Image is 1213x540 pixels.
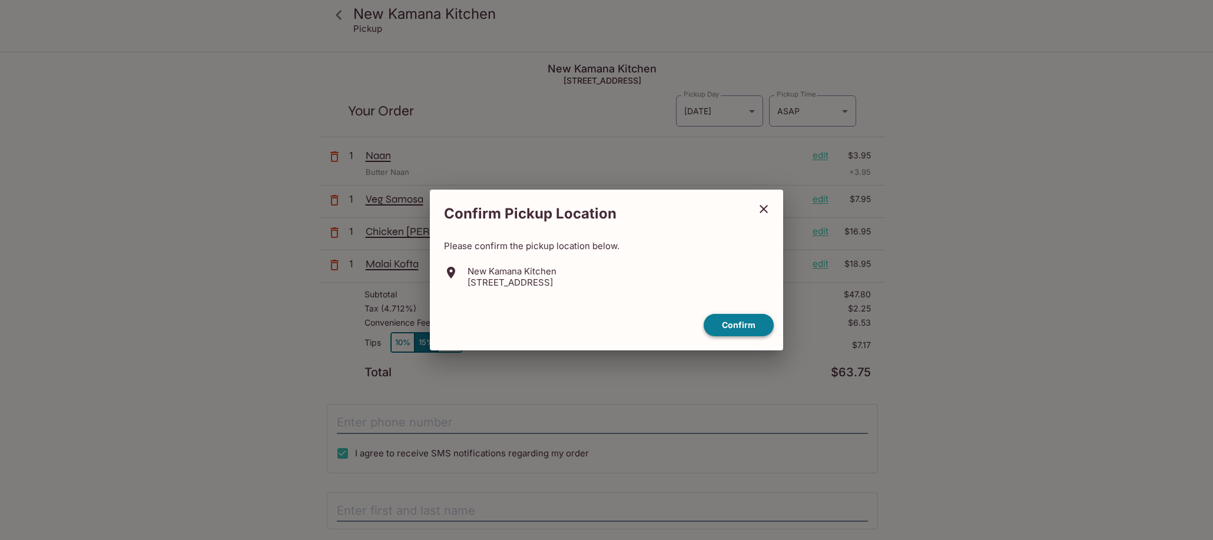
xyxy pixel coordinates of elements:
[444,240,769,251] p: Please confirm the pickup location below.
[749,194,778,224] button: close
[704,314,774,337] button: confirm
[430,199,749,228] h2: Confirm Pickup Location
[468,266,556,277] p: New Kamana Kitchen
[468,277,556,288] p: [STREET_ADDRESS]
